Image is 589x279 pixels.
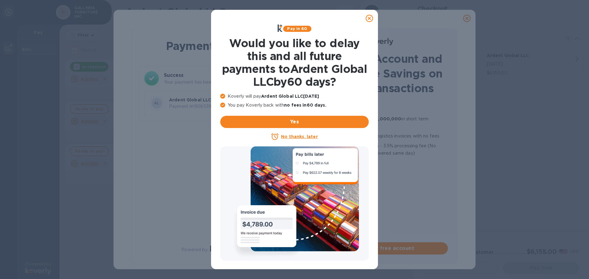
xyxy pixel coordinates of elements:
p: Powered by [181,247,207,253]
b: Pay in 60 [287,26,307,31]
b: Lower fee [322,143,345,148]
p: No transaction limit [322,159,448,167]
p: Your payment has been completed. [164,79,273,85]
b: AL [154,101,160,105]
button: Yes [220,116,369,128]
b: $1,000,000 [374,116,401,121]
p: You pay Koverly back with [220,102,369,108]
p: $13,924.77 [233,103,268,110]
img: Logo [210,246,236,253]
span: Create your free account [318,245,443,252]
p: Koverly will pay [220,93,369,100]
b: Total [233,97,245,102]
p: Quick approval for up to in short term financing [322,115,448,130]
button: Create your free account [313,242,448,254]
p: Ardent Global LLC [169,97,230,103]
b: No transaction fees [322,107,368,111]
b: 60 more days to pay [322,134,370,138]
h3: Success [164,72,273,79]
h1: Create an Account and Unlock Fee Savings on Future Transactions [313,51,448,96]
h1: Would you like to delay this and all future payments to Ardent Global LLC by 60 days ? [220,37,369,88]
p: Payment № 90653921 [169,103,230,110]
span: Yes [225,118,364,126]
b: Ardent Global LLC [DATE] [261,94,319,99]
img: Logo [368,38,393,45]
u: No thanks, later [281,134,318,139]
p: for Credit cards - 3.5% processing fee (No transaction limit, funds delivered same day) [322,142,448,157]
p: all logistics invoices with no fees [322,132,448,140]
h1: Payment Result [141,38,276,54]
b: no fees in 60 days . [284,103,326,107]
